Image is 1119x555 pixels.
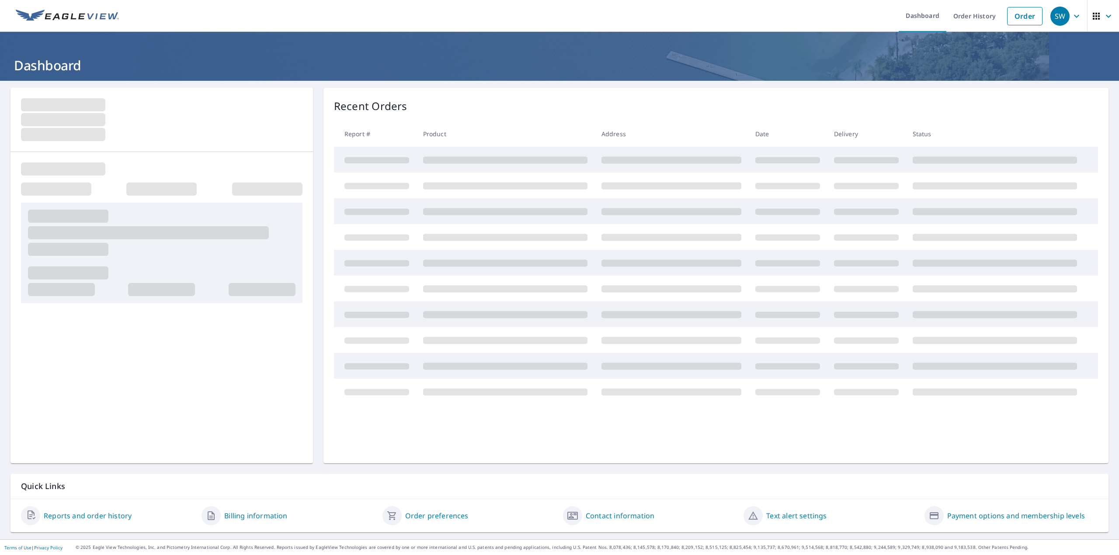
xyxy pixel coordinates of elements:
[906,121,1084,147] th: Status
[947,510,1085,521] a: Payment options and membership levels
[766,510,827,521] a: Text alert settings
[76,544,1115,551] p: © 2025 Eagle View Technologies, Inc. and Pictometry International Corp. All Rights Reserved. Repo...
[1050,7,1070,26] div: SW
[748,121,827,147] th: Date
[21,481,1098,492] p: Quick Links
[586,510,654,521] a: Contact information
[44,510,132,521] a: Reports and order history
[4,545,63,550] p: |
[224,510,287,521] a: Billing information
[405,510,469,521] a: Order preferences
[594,121,748,147] th: Address
[827,121,906,147] th: Delivery
[334,121,416,147] th: Report #
[1007,7,1043,25] a: Order
[34,545,63,551] a: Privacy Policy
[16,10,119,23] img: EV Logo
[334,98,407,114] p: Recent Orders
[416,121,594,147] th: Product
[4,545,31,551] a: Terms of Use
[10,56,1109,74] h1: Dashboard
